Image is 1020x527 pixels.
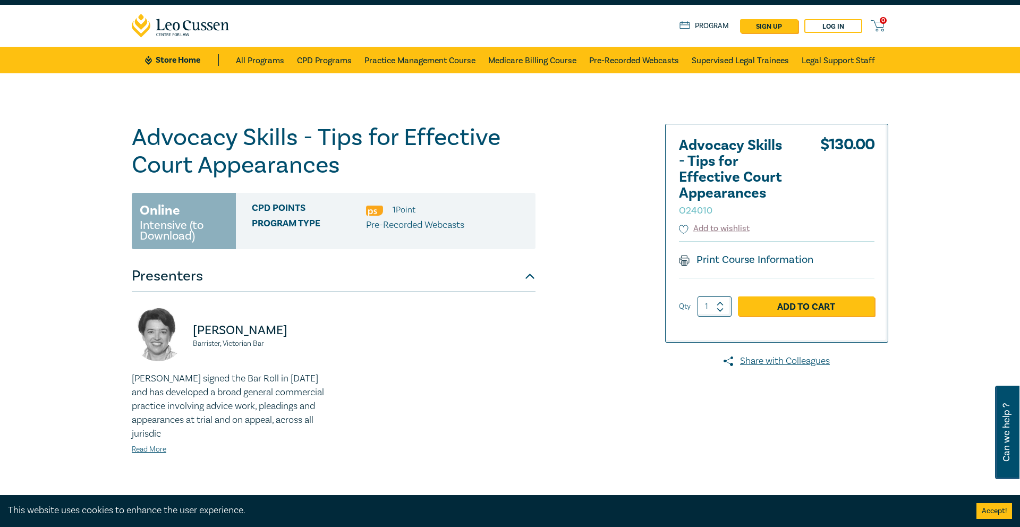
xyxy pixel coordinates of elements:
p: [PERSON_NAME] signed the Bar Roll in [DATE] and has developed a broad general commercial practice... [132,372,327,441]
p: Pre-Recorded Webcasts [366,218,464,232]
a: Add to Cart [738,296,874,317]
a: Legal Support Staff [802,47,875,73]
a: Pre-Recorded Webcasts [589,47,679,73]
img: https://s3.ap-southeast-2.amazonaws.com/leo-cussen-store-production-content/Contacts/Kate%20Ander... [132,308,185,361]
h2: Advocacy Skills - Tips for Effective Court Appearances [679,138,796,217]
div: This website uses cookies to enhance the user experience. [8,504,960,517]
h1: Advocacy Skills - Tips for Effective Court Appearances [132,124,535,179]
a: Store Home [145,54,219,66]
button: Presenters [132,260,535,292]
h3: Online [140,201,180,220]
div: $ 130.00 [820,138,874,223]
span: 0 [880,17,887,24]
label: Qty [679,301,691,312]
button: Description [132,488,535,520]
small: Barrister, Victorian Bar [193,340,327,347]
a: All Programs [236,47,284,73]
a: Log in [804,19,862,33]
a: Practice Management Course [364,47,475,73]
small: Intensive (to Download) [140,220,228,241]
span: CPD Points [252,203,366,217]
button: Add to wishlist [679,223,750,235]
span: Can we help ? [1001,392,1011,473]
p: [PERSON_NAME] [193,322,327,339]
small: O24010 [679,205,712,217]
li: 1 Point [393,203,415,217]
a: sign up [740,19,798,33]
a: CPD Programs [297,47,352,73]
a: Medicare Billing Course [488,47,576,73]
a: Program [679,20,729,32]
span: Program type [252,218,366,232]
a: Supervised Legal Trainees [692,47,789,73]
button: Accept cookies [976,503,1012,519]
a: Share with Colleagues [665,354,888,368]
a: Read More [132,445,166,454]
a: Print Course Information [679,253,813,267]
input: 1 [698,296,732,317]
img: Professional Skills [366,206,383,216]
